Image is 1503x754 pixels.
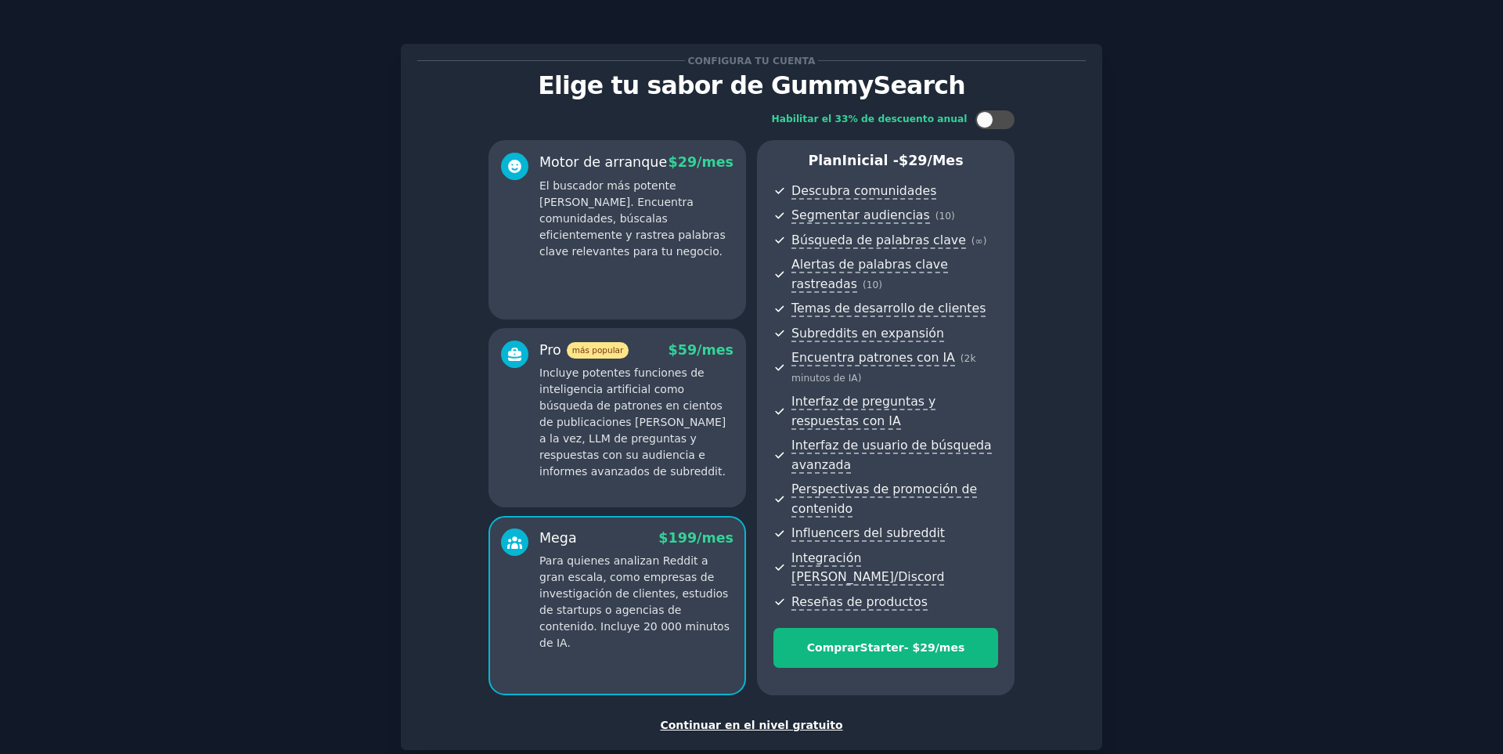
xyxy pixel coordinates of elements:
font: Alertas de palabras clave rastreadas [791,257,948,291]
font: $ [658,530,668,546]
font: 2k minutos de IA [791,353,975,384]
font: - $ [904,641,920,654]
font: Búsqueda de palabras clave [791,233,966,247]
font: ( [961,353,964,364]
font: 29 [920,641,935,654]
font: Reseñas de productos [791,594,928,609]
font: 29 [678,154,697,170]
font: Interfaz de preguntas y respuestas con IA [791,394,935,428]
font: El buscador más potente [PERSON_NAME]. Encuentra comunidades, búscalas eficientemente y rastrea p... [539,179,726,258]
button: ComprarStarter- $29/mes [773,628,998,668]
font: ( [971,236,975,247]
font: $ [669,154,678,170]
font: Incluye potentes funciones de inteligencia artificial como búsqueda de patrones en cientos de pub... [539,366,726,478]
font: $ [899,153,908,168]
font: Temas de desarrollo de clientes [791,301,986,316]
font: Motor de arranque [539,154,667,170]
font: Inicial - [842,153,899,168]
font: ( [935,211,939,222]
font: 10 [939,211,951,222]
font: /mes [935,641,965,654]
font: Influencers del subreddit [791,525,945,540]
font: ) [983,236,987,247]
font: /mes [697,342,733,358]
font: Subreddits en expansión [791,326,944,341]
font: Habilitar el 33% de descuento anual [771,114,967,124]
font: Continuar en el nivel gratuito [660,719,842,731]
font: Comprar [807,641,860,654]
font: más popular [572,345,624,355]
font: Mega [539,530,577,546]
font: /mes [697,530,733,546]
font: /mes [928,153,964,168]
font: Plan [808,153,842,168]
font: Pro [539,342,561,358]
font: Encuentra patrones con IA [791,350,955,365]
font: /mes [697,154,733,170]
font: Starter [860,641,904,654]
font: Perspectivas de promoción de contenido [791,482,977,516]
font: ( [863,280,867,290]
font: 199 [669,530,697,546]
font: Descubra comunidades [791,183,936,198]
font: Interfaz de usuario de búsqueda avanzada [791,438,992,472]
font: ) [858,373,862,384]
font: Para quienes analizan Reddit a gran escala, como empresas de investigación de clientes, estudios ... [539,554,730,649]
font: 59 [678,342,697,358]
font: ) [878,280,882,290]
font: $ [669,342,678,358]
font: Elige tu sabor de GummySearch [538,71,965,99]
font: Segmentar audiencias [791,207,930,222]
font: 10 [867,280,879,290]
font: ) [951,211,955,222]
font: Integración [PERSON_NAME]/Discord [791,550,944,585]
font: 29 [908,153,927,168]
font: Configura tu cuenta [688,56,816,67]
font: ∞ [975,236,983,247]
